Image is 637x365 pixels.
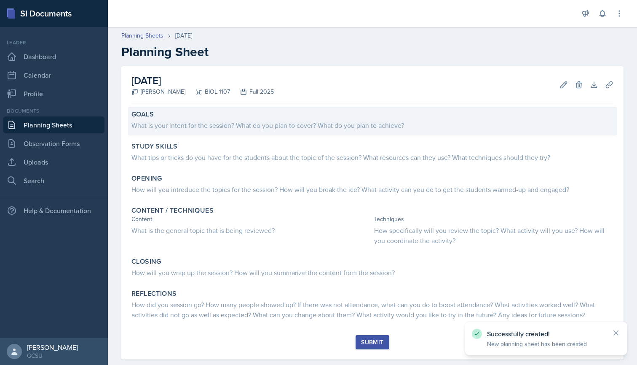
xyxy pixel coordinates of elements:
[131,73,274,88] h2: [DATE]
[131,268,613,278] div: How will you wrap up the session? How will you summarize the content from the session?
[361,339,383,346] div: Submit
[131,142,178,151] label: Study Skills
[27,343,78,351] div: [PERSON_NAME]
[131,174,162,183] label: Opening
[27,351,78,360] div: GCSU
[131,289,177,298] label: Reflections
[356,335,389,349] button: Submit
[131,152,613,162] div: What tips or tricks do you have for the students about the topic of the session? What resources c...
[3,85,104,102] a: Profile
[131,184,613,195] div: How will you introduce the topics for the session? How will you break the ice? What activity can ...
[374,215,613,224] div: Techniques
[487,340,605,348] p: New planning sheet has been created
[3,116,104,133] a: Planning Sheets
[131,225,371,235] div: What is the general topic that is being reviewed?
[3,154,104,170] a: Uploads
[121,44,624,59] h2: Planning Sheet
[3,172,104,189] a: Search
[185,87,230,96] div: BIOL 1107
[131,120,613,130] div: What is your intent for the session? What do you plan to cover? What do you plan to achieve?
[131,206,214,215] label: Content / Techniques
[131,110,154,119] label: Goals
[121,31,163,40] a: Planning Sheets
[131,87,185,96] div: [PERSON_NAME]
[131,257,161,266] label: Closing
[3,48,104,65] a: Dashboard
[131,300,613,320] div: How did you session go? How many people showed up? If there was not attendance, what can you do t...
[3,202,104,219] div: Help & Documentation
[230,87,274,96] div: Fall 2025
[3,67,104,84] a: Calendar
[487,330,605,338] p: Successfully created!
[3,135,104,152] a: Observation Forms
[374,225,613,246] div: How specifically will you review the topic? What activity will you use? How will you coordinate t...
[131,215,371,224] div: Content
[3,107,104,115] div: Documents
[175,31,192,40] div: [DATE]
[3,39,104,46] div: Leader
